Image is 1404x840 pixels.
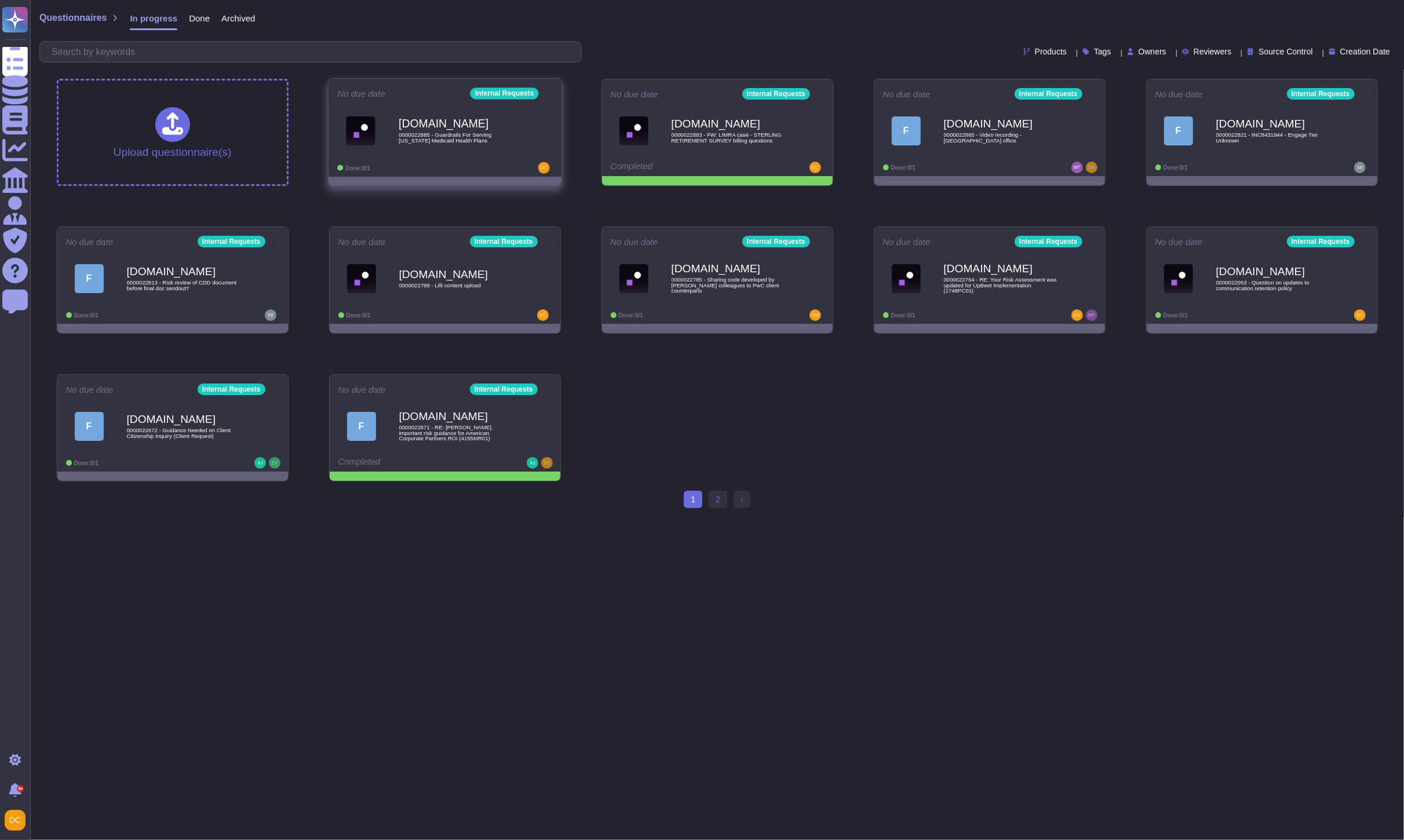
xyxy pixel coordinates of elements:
[611,90,658,98] span: No due date
[1086,309,1097,321] img: user
[1139,48,1166,56] span: Owners
[1035,48,1067,56] span: Products
[672,263,787,274] b: [DOMAIN_NAME]
[883,238,931,246] span: No due date
[399,411,515,422] b: [DOMAIN_NAME]
[1094,48,1111,56] span: Tags
[470,236,538,247] div: Internal Requests
[1164,312,1188,319] span: Done: 0/1
[1015,236,1082,247] div: Internal Requests
[1216,132,1332,143] span: 0000022821 - INC8431944 - Engage Tier Unknown
[399,269,515,280] b: [DOMAIN_NAME]
[74,312,99,319] span: Done: 0/1
[17,786,24,792] div: 9+
[470,87,538,99] div: Internal Requests
[130,14,177,23] span: In progress
[269,457,280,469] img: user
[1164,116,1193,145] div: F
[1155,238,1203,246] span: No due date
[672,118,787,129] b: [DOMAIN_NAME]
[1164,165,1188,171] span: Done: 0/1
[742,88,810,100] div: Internal Requests
[399,132,516,143] span: 0000022885 - Guardrails For Serving [US_STATE] Medicaid Health Plans
[1340,48,1390,56] span: Creation Date
[883,90,931,98] span: No due date
[684,491,702,508] span: 1
[2,808,34,833] button: user
[944,132,1060,143] span: 0000022865 - Video recording - [GEOGRAPHIC_DATA] office
[741,495,743,504] span: ›
[1216,266,1332,277] b: [DOMAIN_NAME]
[127,414,243,425] b: [DOMAIN_NAME]
[347,412,376,441] div: F
[944,118,1060,129] b: [DOMAIN_NAME]
[189,14,210,23] span: Done
[672,277,787,294] span: 0000022785 - Sharing code developed by [PERSON_NAME] colleagues to PwC client counterparts
[1071,309,1083,321] img: user
[1164,264,1193,293] img: Logo
[1155,90,1203,98] span: No due date
[338,385,386,394] span: No due date
[891,165,916,171] span: Done: 0/1
[346,116,375,145] img: Logo
[1287,88,1355,100] div: Internal Requests
[944,277,1060,294] span: 0000022764 - RE: Your Risk Assessment was updated for UpBeet Implementation (1748PC01)
[338,238,386,246] span: No due date
[127,428,243,439] span: 0000022672 - Guidance Needed on Client Citizenship Inquiry (Client Request)
[399,425,515,441] span: 0000022671 - RE: [PERSON_NAME], important risk guidance for American Corporate Partners ROI (4155...
[345,165,370,171] span: Done: 0/1
[1216,118,1332,129] b: [DOMAIN_NAME]
[742,236,810,247] div: Internal Requests
[809,162,821,173] img: user
[75,412,104,441] div: F
[892,264,921,293] img: Logo
[127,266,243,277] b: [DOMAIN_NAME]
[537,309,549,321] img: user
[709,491,727,508] a: 2
[347,312,371,319] span: Done: 0/1
[538,162,549,174] img: user
[114,107,232,158] div: Upload questionnaire(s)
[1354,162,1366,173] img: user
[1015,88,1082,100] div: Internal Requests
[1194,48,1231,56] span: Reviewers
[1071,162,1083,173] img: user
[39,13,107,23] span: Questionnaires
[66,238,114,246] span: No due date
[74,460,99,466] span: Done: 0/1
[1354,309,1366,321] img: user
[337,89,385,98] span: No due date
[892,116,921,145] div: F
[891,312,916,319] span: Done: 0/1
[254,457,266,469] img: user
[399,118,516,129] b: [DOMAIN_NAME]
[1287,236,1355,247] div: Internal Requests
[1259,48,1312,56] span: Source Control
[399,283,515,288] span: 0000022788 - Lilli content upload
[338,457,480,469] div: Completed
[619,264,648,293] img: Logo
[470,384,538,395] div: Internal Requests
[265,309,276,321] img: user
[347,264,376,293] img: Logo
[75,264,104,293] div: F
[944,263,1060,274] b: [DOMAIN_NAME]
[527,457,538,469] img: user
[809,309,821,321] img: user
[611,238,658,246] span: No due date
[619,116,648,145] img: Logo
[1216,280,1332,291] span: 0000022053 - Question on updates to communication retention policy
[198,384,265,395] div: Internal Requests
[619,312,643,319] span: Done: 0/1
[672,132,787,143] span: 0000022883 - FW: LIMRA case - STERLING RETIREMENT SURVEY billing questions
[541,457,553,469] img: user
[221,14,255,23] span: Archived
[66,385,114,394] span: No due date
[198,236,265,247] div: Internal Requests
[5,810,25,831] img: user
[127,280,243,291] span: 0000022813 - Risk review of CDD document before final doc sendout?
[46,42,581,62] input: Search by keywords
[1086,162,1097,173] img: user
[611,162,753,173] div: Completed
